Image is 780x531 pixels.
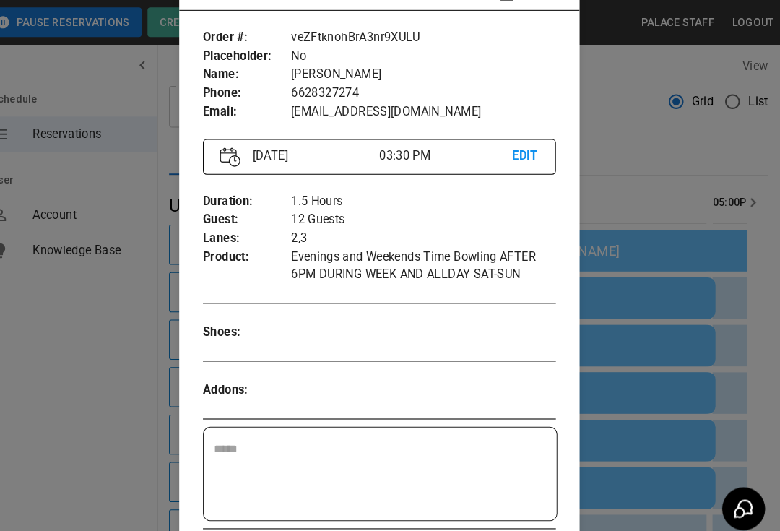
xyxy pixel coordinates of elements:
[304,82,562,100] p: 6628327274
[218,241,304,259] p: Product :
[304,64,562,82] p: [PERSON_NAME]
[218,46,304,64] p: Placeholder :
[218,100,304,118] p: Email :
[519,143,545,161] p: EDIT
[218,187,304,205] p: Duration :
[218,223,304,241] p: Lanes :
[218,371,304,389] p: Addons :
[304,205,562,223] p: 12 Guests
[304,46,562,64] p: No
[218,82,304,100] p: Phone :
[218,205,304,223] p: Guest :
[304,187,562,205] p: 1.5 Hours
[304,241,562,276] p: Evenings and Weekends Time Bowling AFTER 6PM DURING WEEK AND ALLDAY SAT-SUN
[218,27,304,46] p: Order # :
[261,143,390,160] p: [DATE]
[304,223,562,241] p: 2,3
[304,100,562,118] p: [EMAIL_ADDRESS][DOMAIN_NAME]
[218,64,304,82] p: Name :
[390,143,519,160] p: 03:30 PM
[218,314,304,332] p: Shoes :
[235,143,255,163] img: Vector
[304,27,562,46] p: veZFtknohBrA3nr9XULU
